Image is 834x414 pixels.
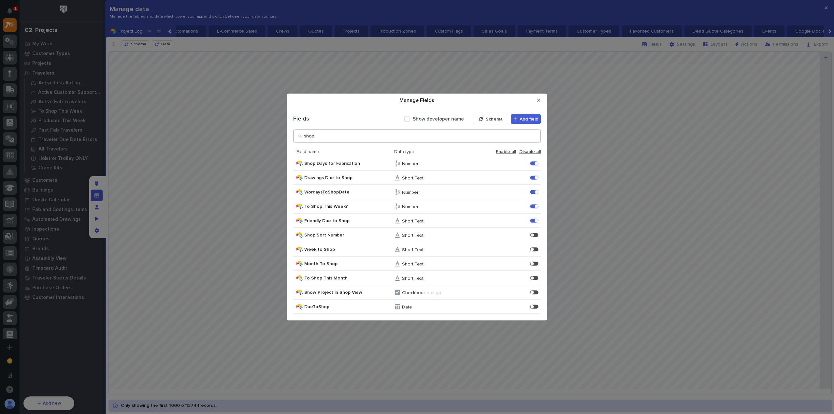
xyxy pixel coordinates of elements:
button: Close Modal [533,95,544,106]
img: favicon.ico [41,83,46,88]
a: Onboarding Call [38,79,86,91]
button: See all [101,122,119,130]
span: [DATE] [58,139,71,145]
a: 📖Help Docs [4,79,38,91]
span: Prompting [95,82,118,89]
span: Enable all [496,149,516,154]
span: Disable all [519,149,541,154]
span: Help Docs [13,82,36,89]
span: Data type [394,149,467,154]
span: Show Project in Shop View [304,290,394,295]
span: DueToShop [304,304,394,309]
img: Stacker [7,6,20,19]
p: Checkbox [402,290,423,296]
p: Number [402,204,419,210]
div: 📖 [7,83,12,88]
p: How can we help? [7,36,119,47]
span: Pylon [65,154,79,159]
span: Shop Sort Number [304,232,394,238]
div: Manage Fields [287,93,547,321]
span: [PERSON_NAME] [20,139,53,145]
p: Short Text [402,247,424,253]
a: Powered byPylon [46,154,79,159]
span: To Shop This Month [304,275,394,281]
a: Prompting [86,79,121,91]
span: Week to Shop [304,247,394,252]
span: Friendly Due to Shop [304,218,394,223]
p: Short Text [402,262,424,267]
div: Past conversations [7,123,44,128]
span: • [54,139,56,145]
span: Schema [486,116,503,122]
span: WordaysToShopDate [304,189,394,195]
img: image [89,83,94,88]
p: Short Text [402,276,424,281]
span: Month To Shop [304,261,394,266]
p: Number [402,190,419,195]
img: 1736555164131-43832dd5-751b-4058-ba23-39d91318e5a0 [7,101,18,112]
p: Short Text [402,176,424,181]
div: We're available if you need us! [22,107,82,112]
span: To Shop This Week? [304,204,394,209]
input: Search [293,129,541,142]
span: Shop Days for Fabrication [304,161,394,166]
p: Short Text [402,219,424,224]
span: Add field [520,116,538,122]
p: Short Text [402,233,424,238]
p: Date [402,305,412,310]
div: Manage Fields [290,94,533,107]
span: Drawings Due to Shop [304,175,394,180]
p: Welcome 👋 [7,26,119,36]
span: Onboarding Call [47,82,83,89]
label: Show developer name [413,116,464,122]
div: Fields [293,116,309,122]
div: Start new chat [22,101,107,107]
p: Number [402,161,419,167]
img: Jeff Miller [7,133,17,144]
span: Field name [296,149,394,154]
button: Start new chat [111,103,119,110]
button: Schema [473,114,508,124]
p: (lookup) [424,290,441,296]
button: Add field [511,114,541,124]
